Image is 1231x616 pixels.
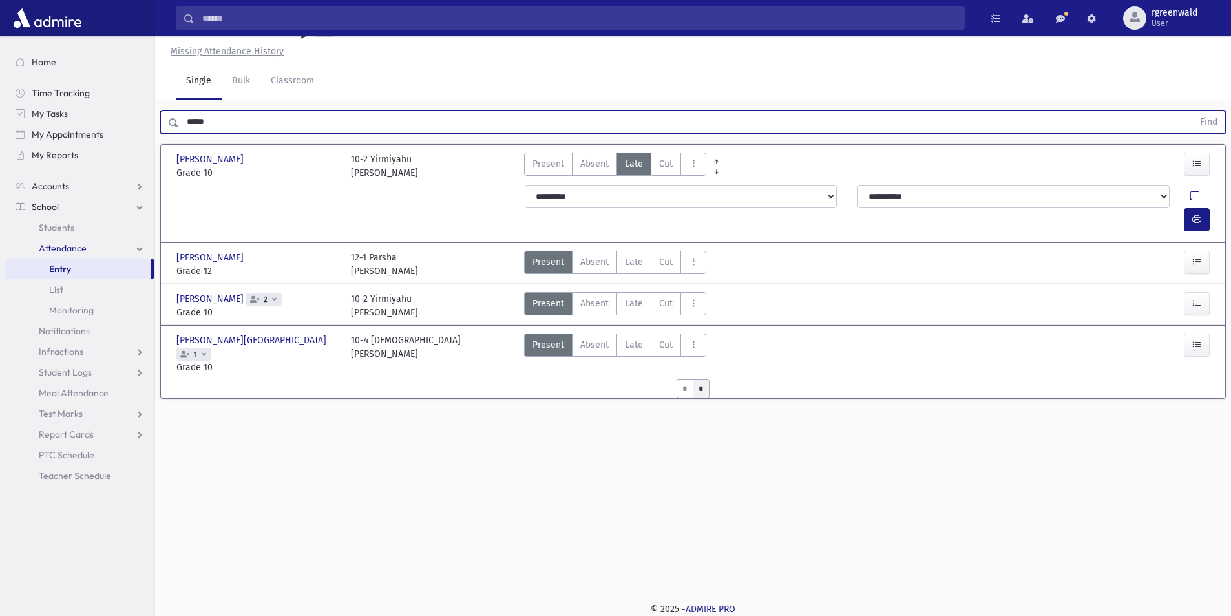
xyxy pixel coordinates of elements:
span: Absent [580,338,609,352]
span: Infractions [39,346,83,357]
a: Test Marks [5,403,154,424]
div: AttTypes [524,153,706,180]
a: Missing Attendance History [165,46,284,57]
a: My Appointments [5,124,154,145]
span: Present [532,338,564,352]
span: [PERSON_NAME] [176,251,246,264]
a: My Reports [5,145,154,165]
div: AttTypes [524,334,706,374]
span: Late [625,297,643,310]
span: Test Marks [39,408,83,420]
span: Student Logs [39,366,92,378]
span: Cut [659,297,673,310]
a: Classroom [260,63,324,100]
div: AttTypes [524,292,706,319]
span: Absent [580,157,609,171]
a: Monitoring [5,300,154,321]
span: Students [39,222,74,233]
a: My Tasks [5,103,154,124]
img: AdmirePro [10,5,85,31]
span: Present [532,297,564,310]
span: Cut [659,157,673,171]
a: Students [5,217,154,238]
span: Grade 10 [176,306,338,319]
button: Find [1192,111,1225,133]
a: Accounts [5,176,154,196]
span: My Appointments [32,129,103,140]
span: My Tasks [32,108,68,120]
span: rgreenwald [1152,8,1197,18]
div: AttTypes [524,251,706,278]
span: Late [625,157,643,171]
input: Search [195,6,964,30]
span: Late [625,338,643,352]
span: [PERSON_NAME] [176,153,246,166]
div: © 2025 - [176,602,1210,616]
a: Home [5,52,154,72]
span: Present [532,255,564,269]
span: 1 [191,350,200,359]
span: Grade 10 [176,361,338,374]
span: Monitoring [49,304,94,316]
u: Missing Attendance History [171,46,284,57]
a: Teacher Schedule [5,465,154,486]
span: [PERSON_NAME] [176,292,246,306]
a: Bulk [222,63,260,100]
span: Teacher Schedule [39,470,111,482]
a: Meal Attendance [5,383,154,403]
span: Grade 12 [176,264,338,278]
a: Entry [5,259,151,279]
a: Report Cards [5,424,154,445]
span: Time Tracking [32,87,90,99]
span: Entry [49,263,71,275]
a: Student Logs [5,362,154,383]
span: Absent [580,297,609,310]
div: 10-2 Yirmiyahu [PERSON_NAME] [351,292,418,319]
span: Report Cards [39,429,94,440]
span: Cut [659,338,673,352]
span: Grade 10 [176,166,338,180]
span: Notifications [39,325,90,337]
span: Home [32,56,56,68]
a: Notifications [5,321,154,341]
a: Single [176,63,222,100]
span: User [1152,18,1197,28]
span: Cut [659,255,673,269]
div: 10-4 [DEMOGRAPHIC_DATA] [PERSON_NAME] [351,334,461,374]
span: My Reports [32,149,78,161]
span: [PERSON_NAME][GEOGRAPHIC_DATA] [176,334,329,347]
span: Attendance [39,242,87,254]
a: School [5,196,154,217]
span: Present [532,157,564,171]
a: Time Tracking [5,83,154,103]
span: 2 [261,295,270,304]
div: 12-1 Parsha [PERSON_NAME] [351,251,418,278]
span: Absent [580,255,609,269]
a: Infractions [5,341,154,362]
span: School [32,201,59,213]
a: List [5,279,154,300]
span: Accounts [32,180,69,192]
span: List [49,284,63,295]
div: 10-2 Yirmiyahu [PERSON_NAME] [351,153,418,180]
a: Attendance [5,238,154,259]
span: Meal Attendance [39,387,109,399]
span: PTC Schedule [39,449,94,461]
a: PTC Schedule [5,445,154,465]
span: Late [625,255,643,269]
